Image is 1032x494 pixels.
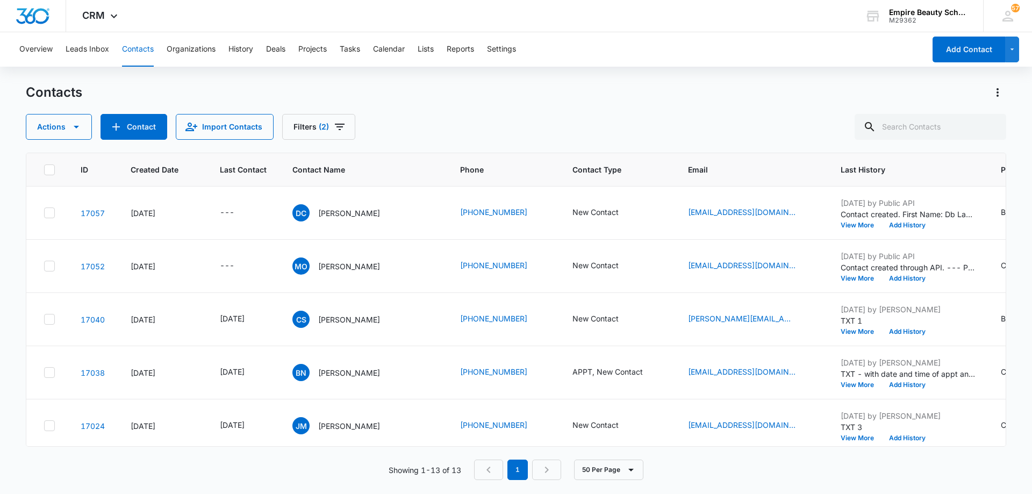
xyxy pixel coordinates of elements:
[688,206,815,219] div: Email - inrecovery68@gmail.com - Select to Edit Field
[989,84,1006,101] button: Actions
[167,32,216,67] button: Organizations
[220,313,245,324] div: [DATE]
[81,164,89,175] span: ID
[572,366,643,377] div: APPT, New Contact
[688,260,795,271] a: [EMAIL_ADDRESS][DOMAIN_NAME]
[220,206,254,219] div: Last Contact - - Select to Edit Field
[841,262,975,273] p: Contact created through API. --- Program of Interest: Cosmetology Location of Interest (for FB ad...
[460,206,527,218] a: [PHONE_NUMBER]
[220,366,245,377] div: [DATE]
[881,275,933,282] button: Add History
[572,313,638,326] div: Contact Type - New Contact - Select to Edit Field
[101,114,167,140] button: Add Contact
[881,328,933,335] button: Add History
[81,368,105,377] a: Navigate to contact details page for Bianca Nicol
[572,419,638,432] div: Contact Type - New Contact - Select to Edit Field
[688,206,795,218] a: [EMAIL_ADDRESS][DOMAIN_NAME]
[292,164,419,175] span: Contact Name
[460,313,527,324] a: [PHONE_NUMBER]
[292,364,310,381] span: BN
[841,275,881,282] button: View More
[881,222,933,228] button: Add History
[855,114,1006,140] input: Search Contacts
[131,420,194,432] div: [DATE]
[292,417,399,434] div: Contact Name - Jade McGowan - Select to Edit Field
[841,209,975,220] p: Contact created. First Name: Db Last Name: [PERSON_NAME] Source: Form - Facebook Status(es): None...
[460,206,547,219] div: Phone - +1 (603) 848-4968 - Select to Edit Field
[841,382,881,388] button: View More
[841,435,881,441] button: View More
[220,206,234,219] div: ---
[460,366,547,379] div: Phone - +1 (603) 600-1222 - Select to Edit Field
[228,32,253,67] button: History
[292,417,310,434] span: JM
[889,17,967,24] div: account id
[292,204,399,221] div: Contact Name - Db Cooper - Select to Edit Field
[131,367,194,378] div: [DATE]
[220,260,254,273] div: Last Contact - - Select to Edit Field
[26,114,92,140] button: Actions
[340,32,360,67] button: Tasks
[841,304,975,315] p: [DATE] by [PERSON_NAME]
[933,37,1005,62] button: Add Contact
[572,419,619,431] div: New Contact
[318,367,380,378] p: [PERSON_NAME]
[81,262,105,271] a: Navigate to contact details page for Mateo Oroh
[841,410,975,421] p: [DATE] by [PERSON_NAME]
[507,460,528,480] em: 1
[131,314,194,325] div: [DATE]
[574,460,643,480] button: 50 Per Page
[841,368,975,380] p: TXT - with date and time of appt and address to campus
[292,204,310,221] span: DC
[1011,4,1020,12] span: 57
[282,114,355,140] button: Filters
[220,419,245,431] div: [DATE]
[1011,4,1020,12] div: notifications count
[122,32,154,67] button: Contacts
[841,421,975,433] p: TXT 3
[220,313,264,326] div: Last Contact - 1759795200 - Select to Edit Field
[66,32,109,67] button: Leads Inbox
[131,207,194,219] div: [DATE]
[688,419,795,431] a: [EMAIL_ADDRESS][DOMAIN_NAME]
[131,164,178,175] span: Created Date
[841,164,959,175] span: Last History
[572,366,662,379] div: Contact Type - APPT, New Contact - Select to Edit Field
[460,419,527,431] a: [PHONE_NUMBER]
[841,222,881,228] button: View More
[688,313,795,324] a: [PERSON_NAME][EMAIL_ADDRESS][DOMAIN_NAME]
[460,419,547,432] div: Phone - (603) 343-7550 - Select to Edit Field
[572,164,647,175] span: Contact Type
[572,206,619,218] div: New Contact
[318,207,380,219] p: [PERSON_NAME]
[881,435,933,441] button: Add History
[220,164,267,175] span: Last Contact
[841,328,881,335] button: View More
[572,313,619,324] div: New Contact
[373,32,405,67] button: Calendar
[460,260,547,273] div: Phone - (603) 609-8582 - Select to Edit Field
[318,314,380,325] p: [PERSON_NAME]
[688,366,815,379] div: Email - bianca.pacheco10162001@gmail.com - Select to Edit Field
[688,260,815,273] div: Email - mateo_oroh@yahoo.com - Select to Edit Field
[460,313,547,326] div: Phone - +1 (207) 730-8686 - Select to Edit Field
[19,32,53,67] button: Overview
[220,260,234,273] div: ---
[418,32,434,67] button: Lists
[292,257,310,275] span: MO
[460,366,527,377] a: [PHONE_NUMBER]
[26,84,82,101] h1: Contacts
[319,123,329,131] span: (2)
[318,420,380,432] p: [PERSON_NAME]
[220,366,264,379] div: Last Contact - 1759795200 - Select to Edit Field
[81,209,105,218] a: Navigate to contact details page for Db Cooper
[460,164,531,175] span: Phone
[841,197,975,209] p: [DATE] by Public API
[487,32,516,67] button: Settings
[176,114,274,140] button: Import Contacts
[841,315,975,326] p: TXT 1
[688,313,815,326] div: Email - smith.58crystal@gmail.com - Select to Edit Field
[81,421,105,431] a: Navigate to contact details page for Jade McGowan
[318,261,380,272] p: [PERSON_NAME]
[292,257,399,275] div: Contact Name - Mateo Oroh - Select to Edit Field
